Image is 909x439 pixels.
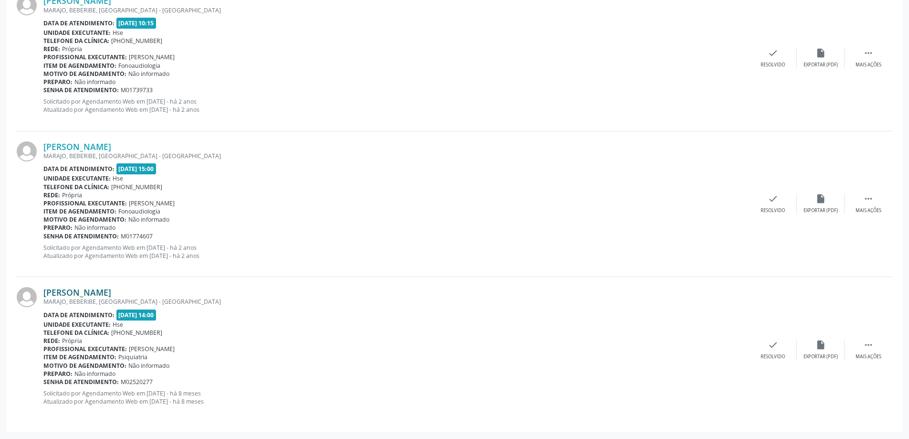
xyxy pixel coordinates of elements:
p: Solicitado por Agendamento Web em [DATE] - há 8 meses Atualizado por Agendamento Web em [DATE] - ... [43,389,749,406]
b: Profissional executante: [43,345,127,353]
b: Item de agendamento: [43,62,116,70]
b: Telefone da clínica: [43,37,109,45]
i: check [768,193,778,204]
span: M02520277 [121,378,153,386]
div: Resolvido [761,207,785,214]
b: Senha de atendimento: [43,232,119,240]
b: Rede: [43,45,60,53]
span: Fonoaudiologia [118,62,160,70]
b: Rede: [43,191,60,199]
div: MARAJO, BEBERIBE, [GEOGRAPHIC_DATA] - [GEOGRAPHIC_DATA] [43,152,749,160]
span: [PHONE_NUMBER] [111,329,162,337]
i: check [768,48,778,58]
img: img [17,287,37,307]
span: Não informado [74,78,115,86]
div: Resolvido [761,62,785,68]
span: Própria [62,191,82,199]
i:  [863,48,874,58]
div: Mais ações [856,62,881,68]
b: Data de atendimento: [43,311,115,319]
i: insert_drive_file [815,48,826,58]
i: insert_drive_file [815,193,826,204]
i:  [863,340,874,350]
b: Preparo: [43,370,73,378]
span: M01739733 [121,86,153,94]
div: Mais ações [856,353,881,360]
div: MARAJO, BEBERIBE, [GEOGRAPHIC_DATA] - [GEOGRAPHIC_DATA] [43,298,749,306]
b: Telefone da clínica: [43,329,109,337]
span: Não informado [74,370,115,378]
span: [PHONE_NUMBER] [111,37,162,45]
b: Motivo de agendamento: [43,70,126,78]
span: [PERSON_NAME] [129,345,175,353]
div: Resolvido [761,353,785,360]
span: [DATE] 14:00 [116,310,157,321]
b: Preparo: [43,224,73,232]
div: Exportar (PDF) [804,207,838,214]
span: Hse [113,29,123,37]
b: Preparo: [43,78,73,86]
b: Item de agendamento: [43,353,116,361]
div: Exportar (PDF) [804,353,838,360]
b: Unidade executante: [43,174,111,182]
b: Senha de atendimento: [43,86,119,94]
a: [PERSON_NAME] [43,287,111,298]
span: [PHONE_NUMBER] [111,183,162,191]
div: MARAJO, BEBERIBE, [GEOGRAPHIC_DATA] - [GEOGRAPHIC_DATA] [43,6,749,14]
b: Data de atendimento: [43,19,115,27]
b: Item de agendamento: [43,207,116,215]
span: Psiquiatria [118,353,147,361]
span: M01774607 [121,232,153,240]
span: Não informado [74,224,115,232]
span: Hse [113,321,123,329]
b: Motivo de agendamento: [43,362,126,370]
span: Não informado [128,362,169,370]
span: [DATE] 10:15 [116,18,157,29]
i:  [863,193,874,204]
b: Profissional executante: [43,199,127,207]
span: Não informado [128,70,169,78]
b: Unidade executante: [43,29,111,37]
b: Data de atendimento: [43,165,115,173]
a: [PERSON_NAME] [43,141,111,152]
b: Rede: [43,337,60,345]
p: Solicitado por Agendamento Web em [DATE] - há 2 anos Atualizado por Agendamento Web em [DATE] - h... [43,244,749,260]
i: insert_drive_file [815,340,826,350]
span: [PERSON_NAME] [129,199,175,207]
b: Senha de atendimento: [43,378,119,386]
b: Unidade executante: [43,321,111,329]
b: Telefone da clínica: [43,183,109,191]
i: check [768,340,778,350]
b: Motivo de agendamento: [43,215,126,224]
p: Solicitado por Agendamento Web em [DATE] - há 2 anos Atualizado por Agendamento Web em [DATE] - h... [43,97,749,114]
span: [DATE] 15:00 [116,163,157,174]
div: Mais ações [856,207,881,214]
span: Hse [113,174,123,182]
span: Própria [62,45,82,53]
span: [PERSON_NAME] [129,53,175,61]
span: Não informado [128,215,169,224]
span: Própria [62,337,82,345]
b: Profissional executante: [43,53,127,61]
img: img [17,141,37,161]
div: Exportar (PDF) [804,62,838,68]
span: Fonoaudiologia [118,207,160,215]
